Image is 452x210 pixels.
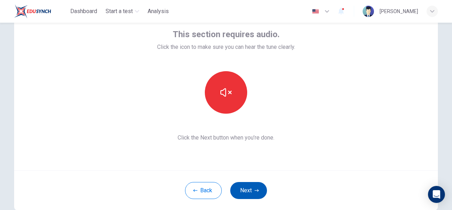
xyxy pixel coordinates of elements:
[157,134,295,142] span: Click the Next button when you’re done.
[67,5,100,18] button: Dashboard
[311,9,320,14] img: en
[173,29,280,40] span: This section requires audio.
[428,186,445,203] div: Open Intercom Messenger
[14,4,67,18] a: EduSynch logo
[380,7,418,16] div: [PERSON_NAME]
[14,4,51,18] img: EduSynch logo
[70,7,97,16] span: Dashboard
[157,43,295,51] span: Click the icon to make sure you can hear the tune clearly.
[148,7,169,16] span: Analysis
[106,7,133,16] span: Start a test
[145,5,172,18] button: Analysis
[230,182,267,199] button: Next
[185,182,222,199] button: Back
[103,5,142,18] button: Start a test
[363,6,374,17] img: Profile picture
